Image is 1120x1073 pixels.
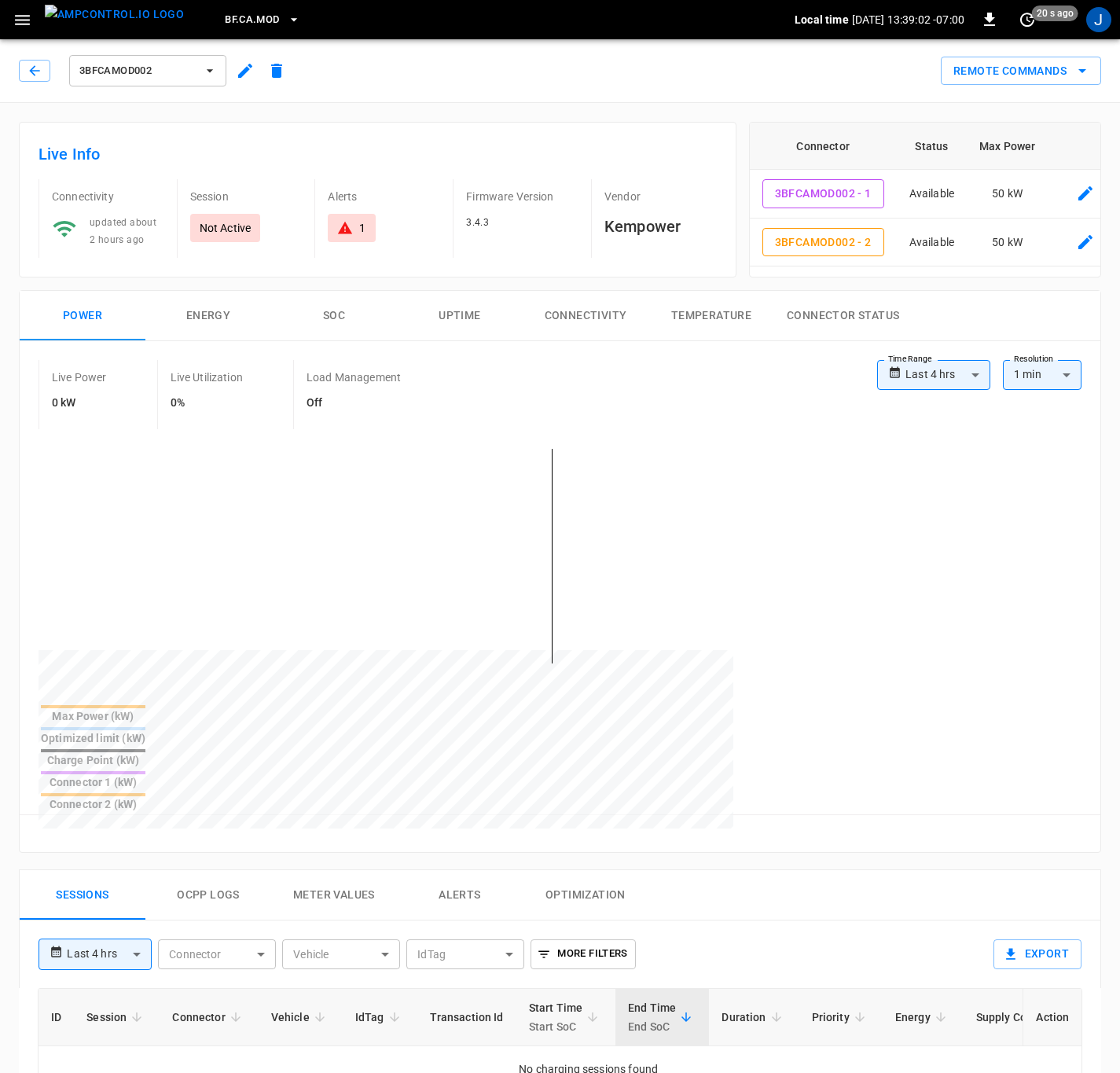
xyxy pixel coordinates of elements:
div: 1 min [1003,360,1081,390]
button: Optimization [523,870,648,921]
div: 1 [359,220,365,236]
div: Start Time [529,998,583,1036]
button: SOC [271,291,397,341]
span: Duration [722,1008,786,1027]
p: Live Power [52,369,107,385]
span: Session [86,1008,147,1027]
div: profile-icon [1086,7,1111,32]
button: Connector Status [774,291,912,341]
h6: Off [307,395,401,412]
h6: Live Info [39,141,717,167]
button: BF.CA.MOD [218,5,306,35]
span: 20 s ago [1032,6,1078,21]
span: updated about 2 hours ago [90,217,156,245]
button: Ocpp logs [145,870,271,921]
button: Remote Commands [941,57,1101,86]
button: More Filters [531,939,635,969]
th: ID [39,989,74,1046]
span: IdTag [355,1008,405,1027]
button: 3BFCAMOD002 - 1 [762,179,884,208]
p: [DATE] 13:39:02 -07:00 [852,12,964,28]
button: Power [20,291,145,341]
button: Connectivity [523,291,648,341]
h6: Kempower [604,214,717,239]
th: Action [1023,989,1081,1046]
td: Available [897,219,967,267]
p: Load Management [307,369,401,385]
button: Energy [145,291,271,341]
p: Vendor [604,189,717,204]
div: Supply Cost [976,1003,1067,1031]
p: Connectivity [52,189,164,204]
p: Session [190,189,303,204]
button: Export [993,939,1081,969]
button: 3BFCAMOD002 - 2 [762,228,884,257]
h6: 0 kW [52,395,107,412]
h6: 0% [171,395,243,412]
th: Connector [750,123,897,170]
div: remote commands options [941,57,1101,86]
span: Start TimeStart SoC [529,998,604,1036]
td: 50 kW [967,170,1048,219]
label: Resolution [1014,353,1053,366]
span: Vehicle [271,1008,330,1027]
span: End TimeEnd SoC [628,998,696,1036]
span: 3.4.3 [466,217,489,228]
button: Uptime [397,291,523,341]
p: Firmware Version [466,189,578,204]
div: End Time [628,998,676,1036]
td: 50 kW [967,219,1048,267]
img: ampcontrol.io logo [45,5,184,24]
button: set refresh interval [1015,7,1040,32]
div: Last 4 hrs [905,360,990,390]
p: Local time [795,12,849,28]
button: Temperature [648,291,774,341]
span: Energy [895,1008,951,1027]
td: Available [897,170,967,219]
p: Not Active [200,220,252,236]
p: End SoC [628,1017,676,1036]
th: Status [897,123,967,170]
span: Connector [172,1008,245,1027]
button: Meter Values [271,870,397,921]
p: Live Utilization [171,369,243,385]
button: Sessions [20,870,145,921]
button: 3BFCAMOD002 [69,55,226,86]
span: 3BFCAMOD002 [79,62,196,80]
p: Alerts [328,189,440,204]
p: Start SoC [529,1017,583,1036]
div: Last 4 hrs [67,939,152,969]
button: Alerts [397,870,523,921]
label: Time Range [888,353,932,366]
span: BF.CA.MOD [225,11,279,29]
th: Transaction Id [417,989,516,1046]
span: Priority [812,1008,870,1027]
th: Max Power [967,123,1048,170]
